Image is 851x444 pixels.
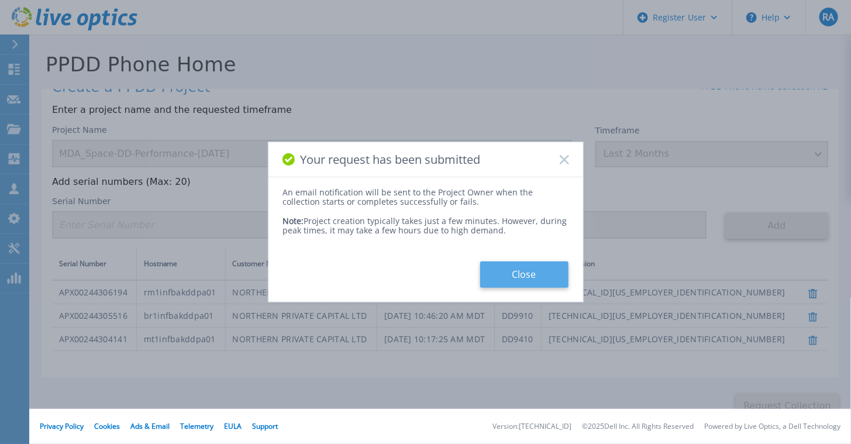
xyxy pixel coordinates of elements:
li: © 2025 Dell Inc. All Rights Reserved [582,423,694,431]
span: Note: [283,215,304,226]
div: Project creation typically takes just a few minutes. However, during peak times, it may take a fe... [283,207,569,235]
button: Close [480,261,569,288]
a: Privacy Policy [40,421,84,431]
a: Support [252,421,278,431]
a: EULA [224,421,242,431]
a: Telemetry [180,421,213,431]
div: An email notification will be sent to the Project Owner when the collection starts or completes s... [283,188,569,206]
li: Version: [TECHNICAL_ID] [492,423,571,431]
a: Ads & Email [130,421,170,431]
li: Powered by Live Optics, a Dell Technology [704,423,840,431]
span: Your request has been submitted [301,153,481,166]
a: Cookies [94,421,120,431]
